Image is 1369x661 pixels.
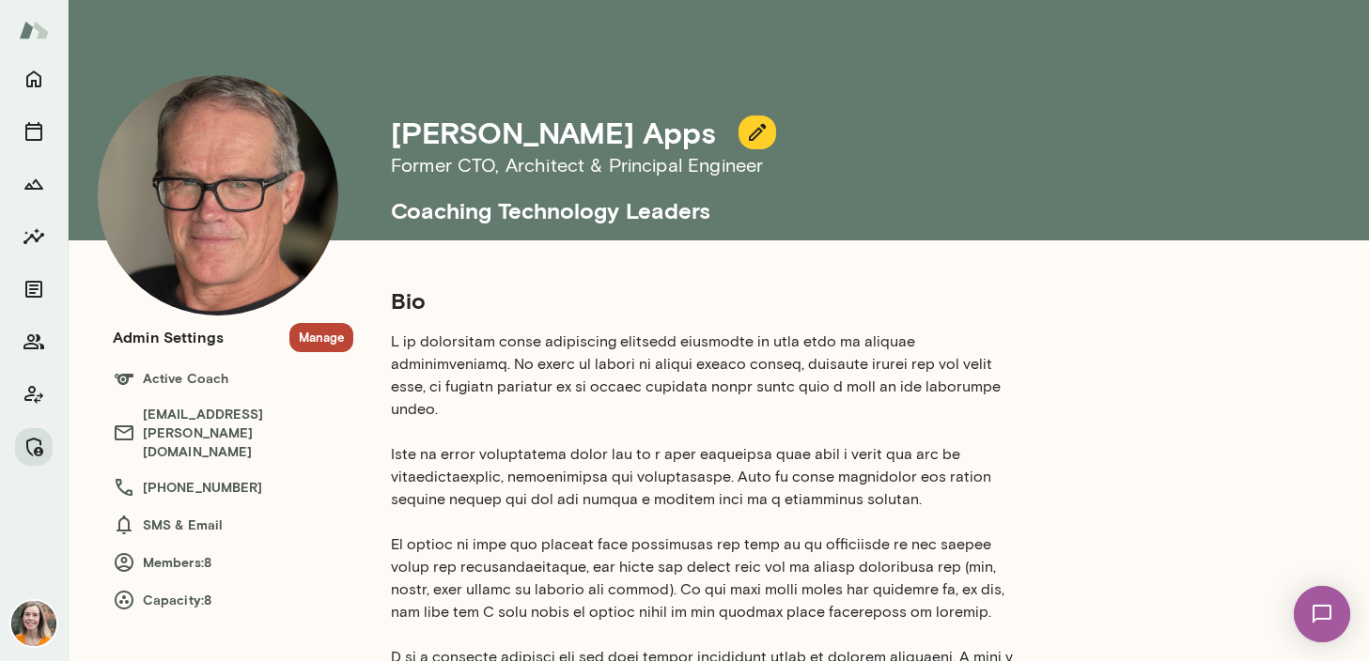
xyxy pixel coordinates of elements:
button: Sessions [15,113,53,150]
img: Carrie Kelly [11,601,56,646]
h6: SMS & Email [113,514,353,536]
button: Members [15,323,53,361]
h5: Bio [391,285,1022,315]
button: Manage [15,428,53,466]
img: Mento [19,12,49,48]
h6: Admin Settings [113,326,224,348]
h6: Former CTO, Architect & Principal Engineer [391,150,1203,180]
h4: [PERSON_NAME] Apps [391,115,716,150]
button: Manage [289,323,353,352]
h6: [PHONE_NUMBER] [113,476,353,499]
button: Home [15,60,53,98]
h6: [EMAIL_ADDRESS][PERSON_NAME][DOMAIN_NAME] [113,405,353,461]
h5: Coaching Technology Leaders [391,180,1203,225]
button: Client app [15,376,53,413]
h6: Active Coach [113,367,353,390]
h6: Capacity: 8 [113,589,353,611]
button: Growth Plan [15,165,53,203]
button: Insights [15,218,53,255]
button: Documents [15,270,53,308]
h6: Members: 8 [113,551,353,574]
img: Geoff Apps [98,75,338,315]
